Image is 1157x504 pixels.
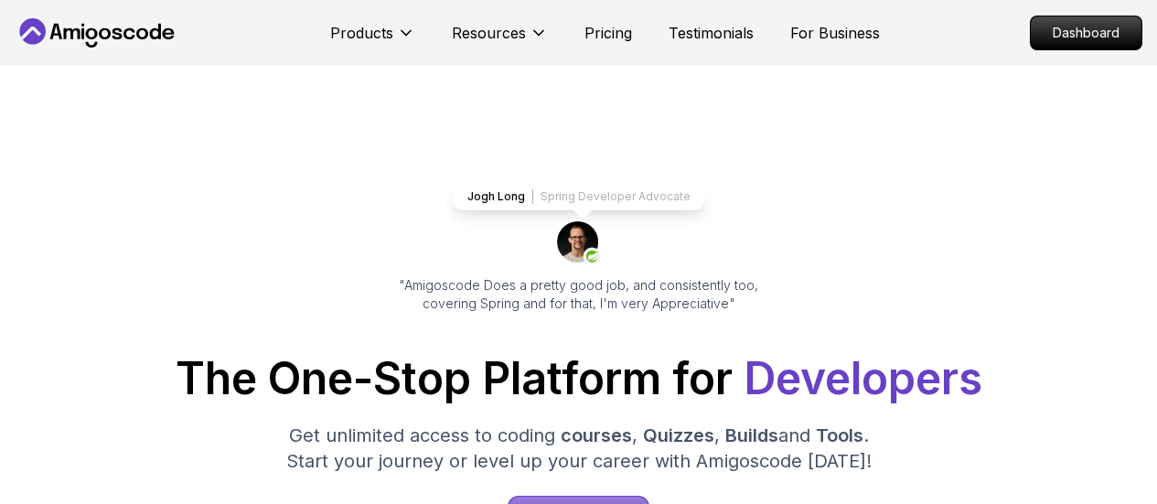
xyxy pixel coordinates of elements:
p: Products [330,22,393,44]
button: Resources [452,22,548,59]
h1: The One-Stop Platform for [15,357,1142,401]
span: Quizzes [643,424,714,446]
p: Jogh Long [467,189,525,204]
a: Testimonials [669,22,754,44]
span: Tools [816,424,863,446]
p: Get unlimited access to coding , , and . Start your journey or level up your career with Amigosco... [272,423,886,474]
a: Pricing [584,22,632,44]
img: josh long [557,221,601,265]
span: Developers [744,351,982,405]
span: Builds [725,424,778,446]
a: Dashboard [1030,16,1142,50]
button: Products [330,22,415,59]
a: For Business [790,22,880,44]
span: courses [561,424,632,446]
p: Dashboard [1031,16,1141,49]
p: Resources [452,22,526,44]
p: "Amigoscode Does a pretty good job, and consistently too, covering Spring and for that, I'm very ... [374,276,784,313]
p: Spring Developer Advocate [541,189,691,204]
